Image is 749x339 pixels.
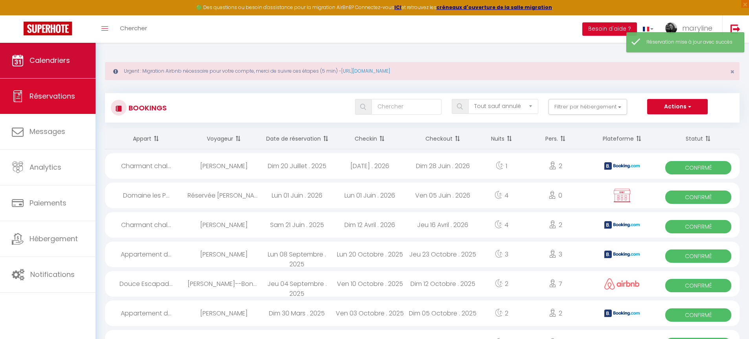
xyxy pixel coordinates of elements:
[188,128,261,149] th: Sort by guest
[587,128,657,149] th: Sort by channel
[341,68,390,74] a: [URL][DOMAIN_NAME]
[657,128,740,149] th: Sort by status
[407,128,480,149] th: Sort by checkout
[659,15,722,43] a: ... maryline
[372,99,442,115] input: Chercher
[127,99,167,117] h3: Bookings
[260,128,333,149] th: Sort by booking date
[730,67,734,77] span: ×
[29,198,66,208] span: Paiements
[524,128,587,149] th: Sort by people
[394,4,401,11] a: ICI
[646,38,736,46] div: Réservation mise à jour avec succès
[29,126,65,136] span: Messages
[114,15,153,43] a: Chercher
[29,55,70,65] span: Calendriers
[24,22,72,35] img: Super Booking
[105,128,188,149] th: Sort by rentals
[647,99,708,115] button: Actions
[105,62,740,80] div: Urgent : Migration Airbnb nécessaire pour votre compte, merci de suivre ces étapes (5 min) -
[29,162,61,172] span: Analytics
[29,91,75,101] span: Réservations
[30,269,75,279] span: Notifications
[682,23,712,33] span: maryline
[479,128,524,149] th: Sort by nights
[120,24,147,32] span: Chercher
[6,3,30,27] button: Ouvrir le widget de chat LiveChat
[731,24,740,34] img: logout
[29,234,78,244] span: Hébergement
[582,22,637,36] button: Besoin d'aide ?
[333,128,407,149] th: Sort by checkin
[665,22,677,34] img: ...
[730,68,734,75] button: Close
[436,4,552,11] a: créneaux d'ouverture de la salle migration
[548,99,627,115] button: Filtrer par hébergement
